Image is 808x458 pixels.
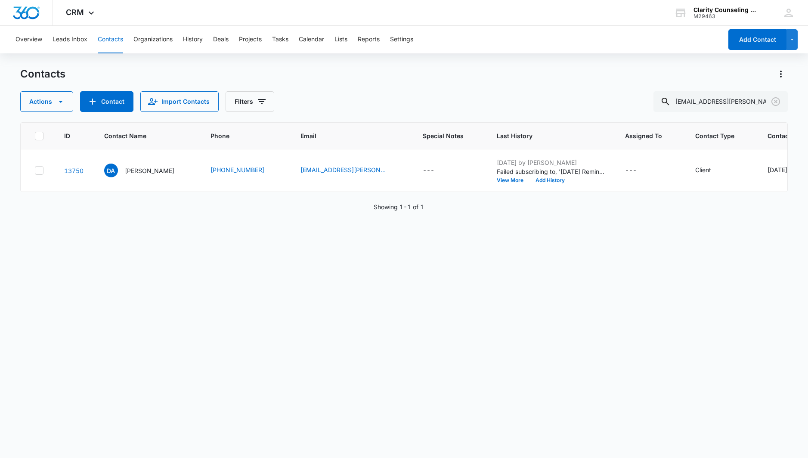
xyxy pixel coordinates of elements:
button: History [183,26,203,53]
span: Special Notes [423,131,464,140]
button: Projects [239,26,262,53]
button: Actions [20,91,73,112]
button: Deals [213,26,229,53]
a: [EMAIL_ADDRESS][PERSON_NAME][DOMAIN_NAME] [300,165,387,174]
button: Actions [774,67,788,81]
button: Leads Inbox [53,26,87,53]
span: Phone [211,131,267,140]
h1: Contacts [20,68,65,80]
div: Client [695,165,711,174]
span: Contact Type [695,131,734,140]
a: [PHONE_NUMBER] [211,165,264,174]
button: Add History [529,178,571,183]
div: --- [423,165,434,176]
a: Navigate to contact details page for Danny Almodovar [64,167,84,174]
input: Search Contacts [653,91,788,112]
div: account name [693,6,756,13]
p: [PERSON_NAME] [125,166,174,175]
div: Email - d.emily.gray@gmail.com - Select to Edit Field [300,165,402,176]
div: Assigned To - - Select to Edit Field [625,165,652,176]
button: Filters [226,91,274,112]
span: ID [64,131,71,140]
div: --- [625,165,637,176]
div: Contact Name - Danny Almodovar - Select to Edit Field [104,164,190,177]
span: Email [300,131,390,140]
span: DA [104,164,118,177]
span: Last History [497,131,592,140]
button: Tasks [272,26,288,53]
button: Calendar [299,26,324,53]
button: Contacts [98,26,123,53]
span: Contact Name [104,131,177,140]
button: Settings [390,26,413,53]
span: Assigned To [625,131,662,140]
button: Add Contact [728,29,786,50]
p: Showing 1-1 of 1 [374,202,424,211]
div: account id [693,13,756,19]
p: Failed subscribing to, '[DATE] Reminder'. [497,167,604,176]
button: Organizations [133,26,173,53]
div: Phone - (919) 428-4437 - Select to Edit Field [211,165,280,176]
p: [DATE] by [PERSON_NAME] [497,158,604,167]
button: View More [497,178,529,183]
div: Special Notes - - Select to Edit Field [423,165,450,176]
button: Clear [769,95,783,108]
button: Reports [358,26,380,53]
button: Add Contact [80,91,133,112]
button: Overview [15,26,42,53]
button: Lists [334,26,347,53]
button: Import Contacts [140,91,219,112]
div: Contact Type - Client - Select to Edit Field [695,165,727,176]
span: CRM [66,8,84,17]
